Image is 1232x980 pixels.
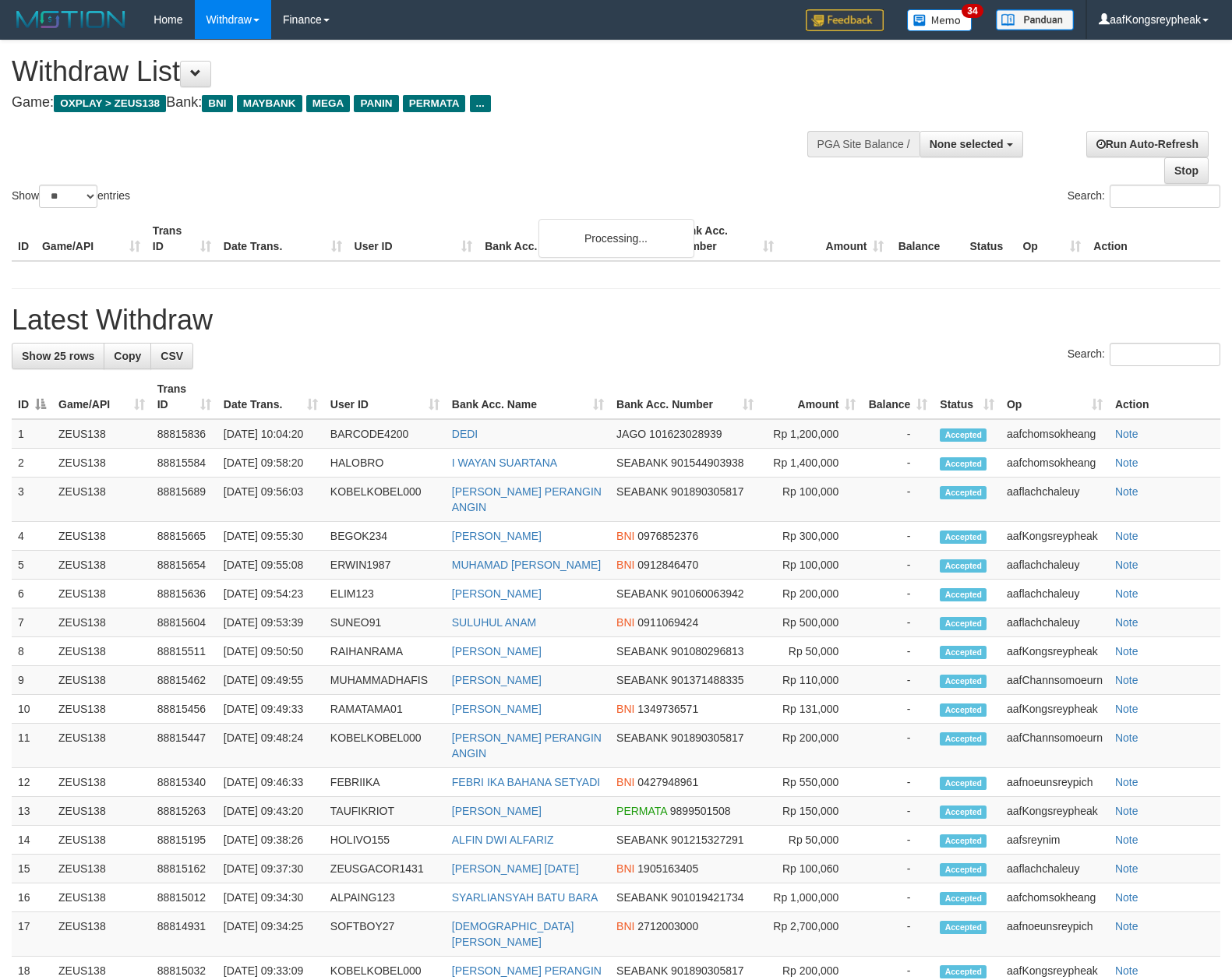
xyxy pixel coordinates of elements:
span: Accepted [940,863,987,876]
td: 88815604 [151,608,217,637]
td: ZEUS138 [52,666,151,695]
td: Rp 131,000 [760,695,863,724]
a: Stop [1164,157,1209,184]
td: ZEUS138 [52,637,151,666]
span: Copy 901890305817 to clipboard [671,485,743,498]
td: Rp 110,000 [760,666,863,695]
img: Button%20Memo.svg [907,9,973,31]
a: Note [1115,587,1138,600]
span: PERMATA [616,805,667,817]
span: None selected [930,138,1004,150]
td: Rp 550,000 [760,768,863,797]
th: Balance: activate to sort column ascending [862,375,934,419]
td: Rp 50,000 [760,826,863,855]
span: OXPLAY > ZEUS138 [54,95,166,112]
a: [DEMOGRAPHIC_DATA][PERSON_NAME] [452,920,574,948]
td: KOBELKOBEL000 [324,478,446,522]
td: ALPAING123 [324,883,446,912]
td: 88815340 [151,768,217,797]
th: Date Trans. [217,217,348,261]
span: SEABANK [616,645,668,657]
button: None selected [920,131,1023,157]
td: [DATE] 09:50:50 [217,637,324,666]
td: aaflachchaleuy [1001,855,1109,883]
a: Note [1115,485,1138,498]
th: Amount: activate to sort column ascending [760,375,863,419]
td: [DATE] 09:55:08 [217,551,324,580]
span: Accepted [940,806,987,819]
td: 12 [12,768,52,797]
th: Status: activate to sort column ascending [934,375,1001,419]
td: ZEUS138 [52,478,151,522]
span: PERMATA [403,95,466,112]
th: Trans ID: activate to sort column ascending [151,375,217,419]
span: Accepted [940,617,987,630]
td: aafChannsomoeurn [1001,724,1109,768]
a: Copy [104,343,151,369]
span: 34 [962,4,983,18]
td: 5 [12,551,52,580]
span: Copy 901019421734 to clipboard [671,891,743,904]
th: Action [1109,375,1220,419]
td: ZEUS138 [52,724,151,768]
span: Accepted [940,457,987,471]
td: - [862,912,934,957]
td: ZEUSGACOR1431 [324,855,446,883]
a: SYARLIANSYAH BATU BARA [452,891,598,904]
a: Note [1115,891,1138,904]
td: ELIM123 [324,580,446,608]
td: 88815654 [151,551,217,580]
td: - [862,580,934,608]
td: 1 [12,419,52,449]
td: aafKongsreypheak [1001,637,1109,666]
td: 17 [12,912,52,957]
span: BNI [616,862,634,875]
td: 11 [12,724,52,768]
td: aafnoeunsreypich [1001,912,1109,957]
span: Accepted [940,646,987,659]
a: [PERSON_NAME] [452,805,542,817]
a: Note [1115,964,1138,977]
a: [PERSON_NAME] PERANGIN ANGIN [452,731,602,760]
a: Note [1115,776,1138,788]
a: Note [1115,457,1138,469]
td: aafchomsokheang [1001,419,1109,449]
td: [DATE] 09:37:30 [217,855,324,883]
span: Accepted [940,703,987,717]
td: ZEUS138 [52,695,151,724]
span: SEABANK [616,731,668,744]
td: 88815263 [151,797,217,826]
td: - [862,551,934,580]
span: BNI [616,776,634,788]
a: Note [1115,805,1138,817]
span: Copy 901371488335 to clipboard [671,674,743,686]
a: Note [1115,428,1138,440]
td: RAMATAMA01 [324,695,446,724]
a: [PERSON_NAME] [452,645,542,657]
td: aafKongsreypheak [1001,797,1109,826]
td: ERWIN1987 [324,551,446,580]
span: Accepted [940,588,987,601]
td: BARCODE4200 [324,419,446,449]
td: [DATE] 09:38:26 [217,826,324,855]
td: Rp 500,000 [760,608,863,637]
td: Rp 200,000 [760,724,863,768]
th: Op: activate to sort column ascending [1001,375,1109,419]
td: 9 [12,666,52,695]
td: 88815584 [151,449,217,478]
td: ZEUS138 [52,608,151,637]
td: [DATE] 09:54:23 [217,580,324,608]
td: 88815689 [151,478,217,522]
td: ZEUS138 [52,855,151,883]
a: Note [1115,920,1138,932]
td: [DATE] 09:58:20 [217,449,324,478]
span: Copy 0976852376 to clipboard [637,530,698,542]
span: Copy 101623028939 to clipboard [649,428,722,440]
img: MOTION_logo.png [12,8,130,31]
span: MAYBANK [237,95,302,112]
span: BNI [616,616,634,629]
td: Rp 50,000 [760,637,863,666]
td: TAUFIKRIOT [324,797,446,826]
th: Game/API [36,217,146,261]
td: aafKongsreypheak [1001,522,1109,551]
